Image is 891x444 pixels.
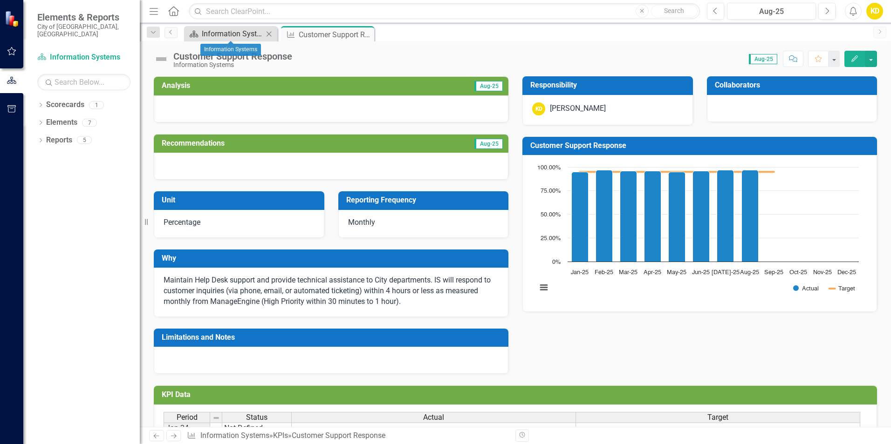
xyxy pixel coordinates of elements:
[572,172,589,262] path: Jan-25, 95. Actual.
[572,167,847,262] g: Actual, series 1 of 2. Bar series with 12 bars.
[162,254,504,262] h3: Why
[246,413,267,422] span: Status
[740,269,759,276] text: Aug-25
[338,210,509,238] div: Monthly
[596,170,613,262] path: Feb-25, 97. Actual.
[530,141,872,150] h3: Customer Support Response
[346,196,504,204] h3: Reporting Frequency
[162,139,395,148] h3: Recommendations
[692,269,710,276] text: Jun-25
[532,162,864,302] svg: Interactive chart
[541,212,561,218] text: 50.00%
[620,171,637,262] path: Mar-25, 96. Actual.
[46,135,72,146] a: Reports
[537,281,550,294] button: View chart menu, Chart
[423,413,444,422] span: Actual
[537,165,561,171] text: 100.00%
[37,23,130,38] small: City of [GEOGRAPHIC_DATA], [GEOGRAPHIC_DATA]
[187,431,508,441] div: » »
[727,3,816,20] button: Aug-25
[664,7,684,14] span: Search
[541,188,561,194] text: 75.00%
[866,3,883,20] button: KD
[162,81,330,90] h3: Analysis
[212,414,220,422] img: 8DAGhfEEPCf229AAAAAElFTkSuQmCC
[552,259,561,265] text: 0%
[200,431,269,440] a: Information Systems
[177,413,198,422] span: Period
[37,52,130,63] a: Information Systems
[764,269,783,276] text: Sep-25
[292,431,385,440] div: Customer Support Response
[550,103,606,114] div: [PERSON_NAME]
[189,3,700,20] input: Search ClearPoint...
[162,333,504,342] h3: Limitations and Notes
[77,136,92,144] div: 5
[793,285,819,292] button: Show Actual
[82,119,97,127] div: 7
[46,117,77,128] a: Elements
[667,269,686,276] text: May-25
[715,81,873,89] h3: Collaborators
[530,81,688,89] h3: Responsibility
[186,28,263,40] a: Information Systems
[299,29,372,40] div: Customer Support Response
[693,171,710,262] path: Jun-25, 96. Actual.
[837,269,856,276] text: Dec-25
[200,44,261,56] div: Information Systems
[4,10,22,27] img: ClearPoint Strategy
[712,269,740,276] text: [DATE]-25
[571,269,589,276] text: Jan-25
[37,12,130,23] span: Elements & Reports
[789,269,807,276] text: Oct-25
[644,269,661,276] text: Apr-25
[46,100,84,110] a: Scorecards
[173,51,292,61] div: Customer Support Response
[202,28,263,40] div: Information Systems
[164,276,491,306] span: Maintain Help Desk support and provide technical assistance to City departments. IS will respond ...
[742,170,759,262] path: Aug-25, 97. Actual.
[273,431,288,440] a: KPIs
[474,139,503,149] span: Aug-25
[669,172,685,262] path: May-25, 95. Actual.
[749,54,777,64] span: Aug-25
[595,269,613,276] text: Feb-25
[162,390,872,399] h3: KPI Data
[173,61,292,68] div: Information Systems
[89,101,104,109] div: 1
[717,170,734,262] path: Jul-25, 97. Actual.
[154,52,169,67] img: Not Defined
[651,5,698,18] button: Search
[532,102,545,115] div: KD
[541,235,561,242] text: 25.00%
[829,285,855,292] button: Show Target
[707,413,728,422] span: Target
[644,171,661,262] path: Apr-25, 96. Actual.
[813,269,832,276] text: Nov-25
[532,162,867,302] div: Chart. Highcharts interactive chart.
[730,6,813,17] div: Aug-25
[619,269,637,276] text: Mar-25
[474,81,503,91] span: Aug-25
[162,196,320,204] h3: Unit
[37,74,130,90] input: Search Below...
[164,218,200,227] span: Percentage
